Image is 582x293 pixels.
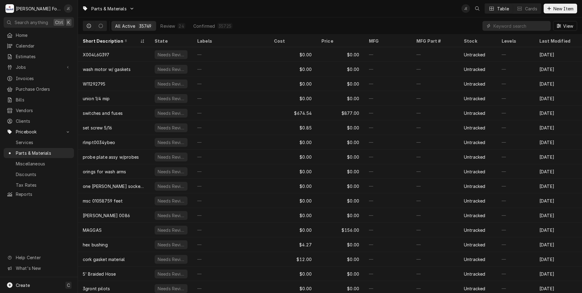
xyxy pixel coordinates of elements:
div: [DATE] [535,150,582,164]
div: — [364,120,412,135]
div: $0.00 [317,150,364,164]
div: — [497,208,535,223]
div: J( [461,4,470,13]
div: orings for wash arms [83,168,126,175]
div: — [412,252,459,267]
div: Confirmed [193,23,215,29]
div: — [192,223,269,237]
div: Untracked [464,66,485,72]
div: msc 01058759 feet [83,198,123,204]
a: Calendar [4,41,74,51]
div: $0.00 [317,135,364,150]
div: Last Modified [539,38,576,44]
a: Purchase Orders [4,84,74,94]
span: Clients [16,118,71,124]
div: Untracked [464,139,485,146]
div: — [412,135,459,150]
div: — [497,120,535,135]
div: M [5,4,14,13]
div: — [497,237,535,252]
div: — [192,150,269,164]
a: Parts & Materials [4,148,74,158]
span: New Item [552,5,575,12]
div: Needs Review [157,154,185,160]
a: Discounts [4,169,74,179]
div: Needs Review [157,227,185,233]
div: $4.27 [269,237,317,252]
span: Tax Rates [16,182,71,188]
div: $0.00 [269,208,317,223]
div: Needs Review [157,242,185,248]
div: $0.00 [269,91,317,106]
div: — [192,267,269,281]
div: Needs Review [157,168,185,175]
div: $12.00 [269,252,317,267]
div: — [412,150,459,164]
div: switches and fuses [83,110,123,116]
div: $0.00 [317,208,364,223]
span: Pricebook [16,129,62,135]
div: — [192,120,269,135]
div: Needs Review [157,81,185,87]
div: Stock [464,38,491,44]
div: Needs Review [157,271,185,277]
span: Search anything [15,19,48,26]
div: X004L6G397 [83,51,110,58]
a: Go to Jobs [4,62,74,72]
div: State [155,38,186,44]
span: Vendors [16,107,71,114]
div: Levels [502,38,528,44]
a: Bills [4,95,74,105]
div: — [364,223,412,237]
div: — [497,62,535,76]
div: — [364,76,412,91]
div: [DATE] [535,62,582,76]
span: Purchase Orders [16,86,71,92]
div: — [364,91,412,106]
span: Parts & Materials [91,5,127,12]
span: Home [16,32,71,38]
div: union 1/4 mip [83,95,110,102]
a: Go to Pricebook [4,127,74,137]
div: Untracked [464,51,485,58]
div: — [412,62,459,76]
div: Untracked [464,242,485,248]
div: — [412,76,459,91]
a: Reports [4,189,74,199]
div: [DATE] [535,179,582,193]
span: Jobs [16,64,62,70]
a: Services [4,137,74,147]
button: View [553,21,577,31]
div: Untracked [464,198,485,204]
div: — [412,237,459,252]
span: Discounts [16,171,71,178]
span: Miscellaneous [16,161,71,167]
div: $0.00 [317,179,364,193]
div: — [497,150,535,164]
div: — [364,150,412,164]
div: $0.00 [269,62,317,76]
div: $0.00 [317,267,364,281]
div: $0.00 [269,135,317,150]
span: K [67,19,70,26]
div: — [497,76,535,91]
div: Needs Review [157,285,185,292]
div: Labels [197,38,264,44]
div: [PERSON_NAME] 0086 [83,212,130,219]
div: — [412,47,459,62]
div: W11292795 [83,81,105,87]
div: — [412,179,459,193]
div: — [192,106,269,120]
div: [DATE] [535,223,582,237]
div: Untracked [464,125,485,131]
input: Keyword search [493,21,548,31]
div: set screw 5/16 [83,125,112,131]
div: Needs Review [157,256,185,263]
div: Untracked [464,81,485,87]
div: $0.00 [269,150,317,164]
div: [DATE] [535,135,582,150]
div: [DATE] [535,76,582,91]
div: $0.00 [317,76,364,91]
div: — [497,106,535,120]
a: Invoices [4,73,74,83]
